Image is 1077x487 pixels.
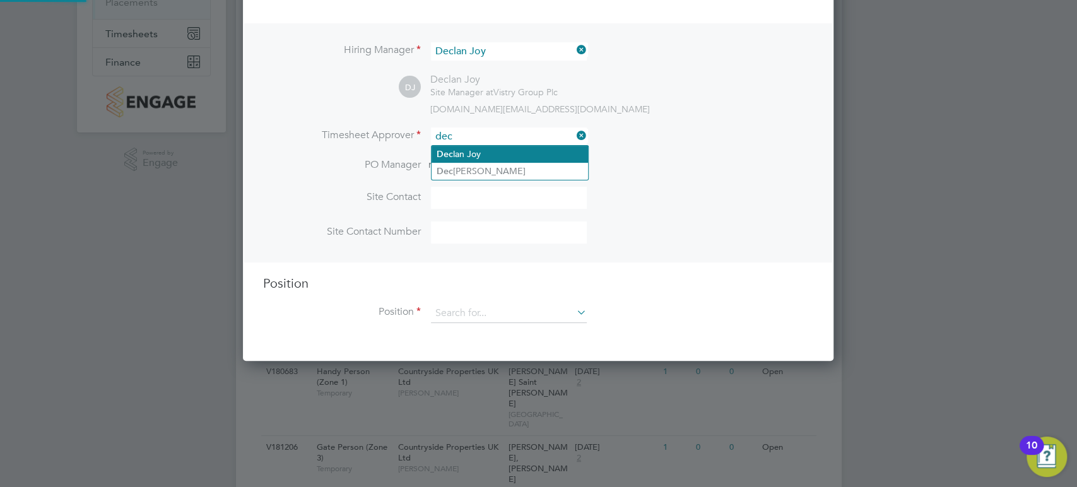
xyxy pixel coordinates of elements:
[437,166,453,177] b: Dec
[430,86,493,98] span: Site Manager at
[430,86,558,98] div: Vistry Group Plc
[430,103,650,115] span: [DOMAIN_NAME][EMAIL_ADDRESS][DOMAIN_NAME]
[437,149,453,160] b: Dec
[1026,445,1037,462] div: 10
[430,73,558,86] div: Declan Joy
[263,158,421,172] label: PO Manager
[432,163,588,180] li: [PERSON_NAME]
[263,191,421,204] label: Site Contact
[431,127,587,146] input: Search for...
[399,76,421,98] span: DJ
[263,225,421,238] label: Site Contact Number
[263,275,813,291] h3: Position
[428,158,443,171] span: n/a
[263,129,421,142] label: Timesheet Approver
[263,305,421,319] label: Position
[1027,437,1067,477] button: Open Resource Center, 10 new notifications
[431,42,587,61] input: Search for...
[263,44,421,57] label: Hiring Manager
[432,146,588,163] li: lan Joy
[431,304,587,323] input: Search for...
